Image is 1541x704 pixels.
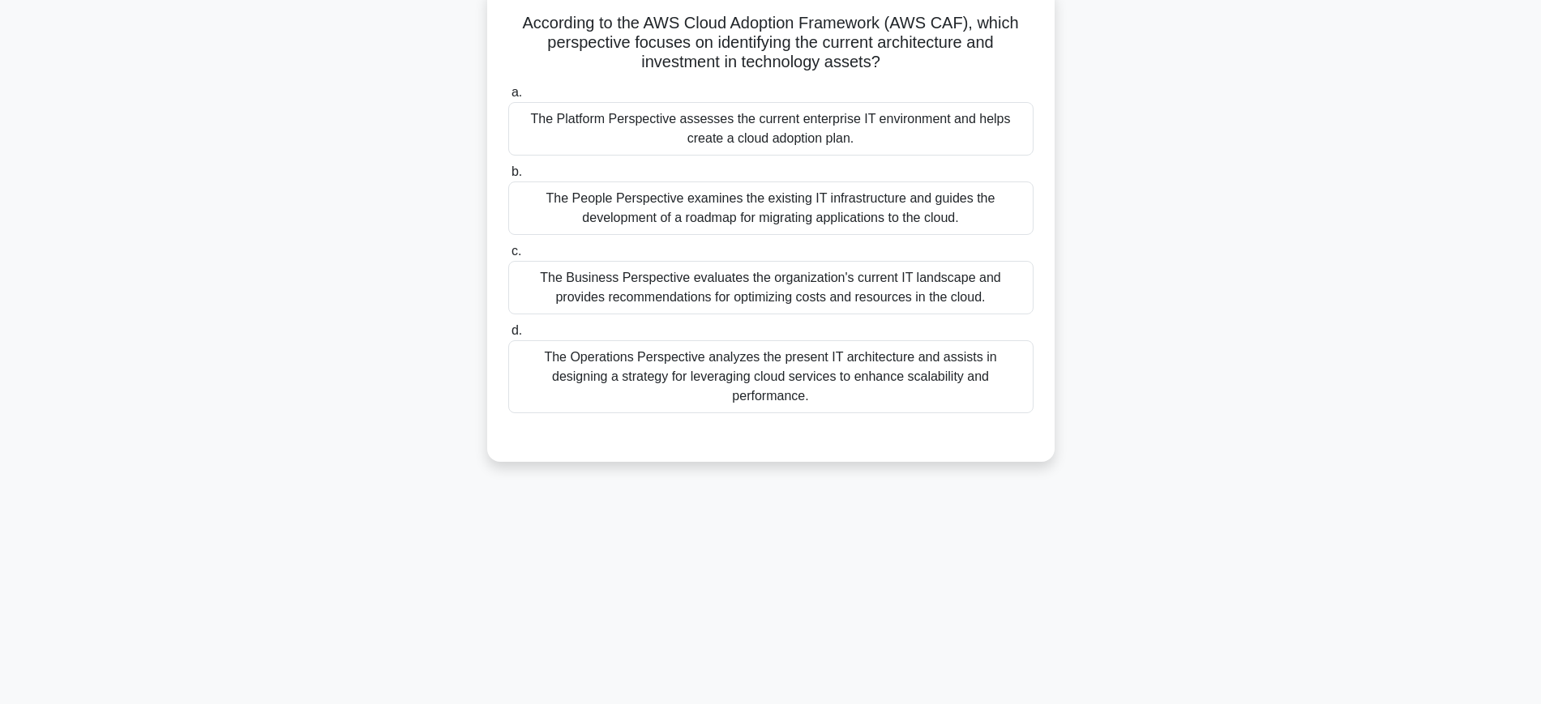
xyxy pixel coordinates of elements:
[512,164,522,178] span: b.
[512,323,522,337] span: d.
[512,85,522,99] span: a.
[508,102,1034,156] div: The Platform Perspective assesses the current enterprise IT environment and helps create a cloud ...
[508,181,1034,235] div: The People Perspective examines the existing IT infrastructure and guides the development of a ro...
[508,261,1034,314] div: The Business Perspective evaluates the organization's current IT landscape and provides recommend...
[508,340,1034,413] div: The Operations Perspective analyzes the present IT architecture and assists in designing a strate...
[507,13,1035,73] h5: According to the AWS Cloud Adoption Framework (AWS CAF), which perspective focuses on identifying...
[512,244,521,258] span: c.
